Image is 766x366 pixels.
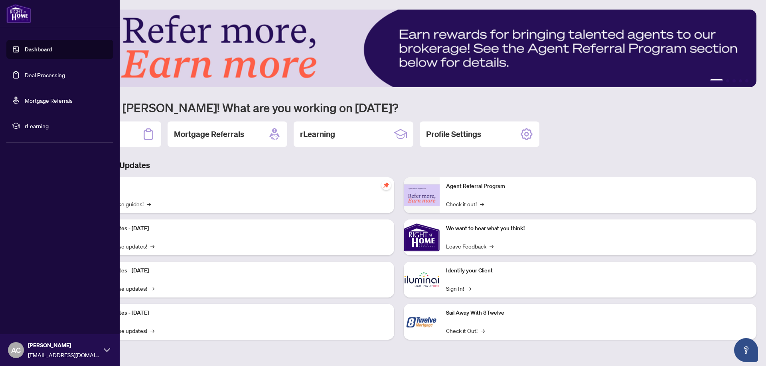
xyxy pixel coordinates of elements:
p: Self-Help [84,182,388,191]
span: → [481,326,485,335]
span: → [150,284,154,293]
h2: Mortgage Referrals [174,129,244,140]
button: 2 [726,79,729,82]
button: 5 [745,79,748,82]
span: [EMAIL_ADDRESS][DOMAIN_NAME] [28,350,100,359]
span: pushpin [381,180,391,190]
span: AC [11,344,21,356]
button: 1 [710,79,723,82]
p: Sail Away With 8Twelve [446,309,750,317]
span: → [480,200,484,208]
img: We want to hear what you think! [404,219,440,255]
a: Deal Processing [25,71,65,78]
span: → [150,242,154,251]
span: rLearning [25,121,108,130]
span: → [467,284,471,293]
a: Sign In!→ [446,284,471,293]
p: Platform Updates - [DATE] [84,266,388,275]
h2: rLearning [300,129,335,140]
button: 3 [732,79,736,82]
img: Identify your Client [404,262,440,297]
a: Check it out!→ [446,200,484,208]
p: Platform Updates - [DATE] [84,309,388,317]
p: Agent Referral Program [446,182,750,191]
a: Mortgage Referrals [25,97,73,104]
p: Platform Updates - [DATE] [84,224,388,233]
h2: Profile Settings [426,129,481,140]
img: logo [6,4,31,23]
span: → [147,200,151,208]
button: Open asap [734,338,758,362]
img: Slide 0 [41,10,756,87]
h3: Brokerage & Industry Updates [41,160,756,171]
h1: Welcome back [PERSON_NAME]! What are you working on [DATE]? [41,100,756,115]
span: → [150,326,154,335]
a: Dashboard [25,46,52,53]
p: Identify your Client [446,266,750,275]
a: Leave Feedback→ [446,242,494,251]
img: Sail Away With 8Twelve [404,304,440,340]
img: Agent Referral Program [404,184,440,206]
button: 4 [739,79,742,82]
p: We want to hear what you think! [446,224,750,233]
a: Check it Out!→ [446,326,485,335]
span: [PERSON_NAME] [28,341,100,350]
span: → [490,242,494,251]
